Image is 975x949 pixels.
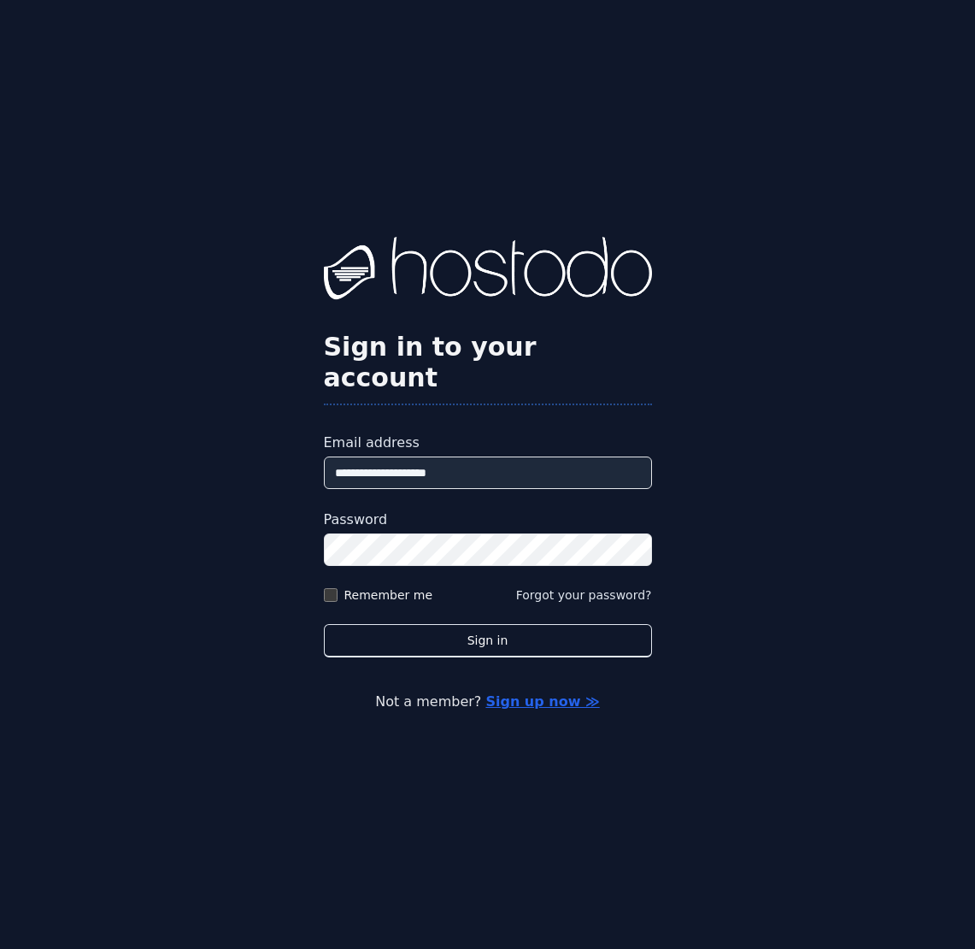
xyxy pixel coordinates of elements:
[324,624,652,657] button: Sign in
[324,433,652,453] label: Email address
[324,237,652,305] img: Hostodo
[516,586,652,604] button: Forgot your password?
[324,510,652,530] label: Password
[344,586,433,604] label: Remember me
[485,693,599,710] a: Sign up now ≫
[324,332,652,393] h2: Sign in to your account
[68,692,907,712] p: Not a member?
